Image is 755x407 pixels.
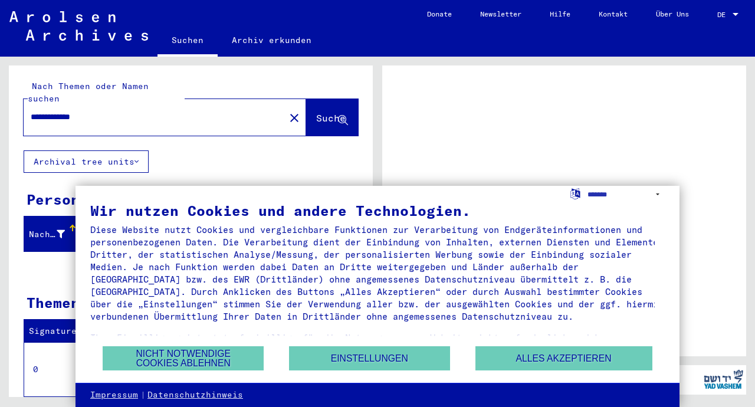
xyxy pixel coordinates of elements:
span: Suche [316,112,346,124]
select: Sprache auswählen [587,186,665,203]
button: Archival tree units [24,150,149,173]
a: Datenschutzhinweis [147,389,243,401]
a: Archiv erkunden [218,26,326,54]
div: Diese Website nutzt Cookies und vergleichbare Funktionen zur Verarbeitung von Endgeräteinformatio... [90,224,665,323]
div: Personen [27,189,97,210]
div: Themen [27,292,80,313]
a: Suchen [157,26,218,57]
button: Clear [283,106,306,129]
label: Sprache auswählen [569,188,582,199]
mat-label: Nach Themen oder Namen suchen [28,81,149,104]
button: Einstellungen [289,346,450,370]
span: DE [717,11,730,19]
mat-header-cell: Nachname [24,218,77,251]
button: Nicht notwendige Cookies ablehnen [103,346,264,370]
td: 0 [24,342,106,396]
a: Impressum [90,389,138,401]
div: Wir nutzen Cookies und andere Technologien. [90,203,665,218]
div: Nachname [29,225,80,244]
mat-icon: close [287,111,301,125]
div: Signature [29,322,108,341]
div: Nachname [29,228,65,241]
button: Suche [306,99,358,136]
img: Arolsen_neg.svg [9,11,148,41]
div: Signature [29,325,96,337]
button: Alles akzeptieren [475,346,652,370]
img: yv_logo.png [701,365,746,394]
